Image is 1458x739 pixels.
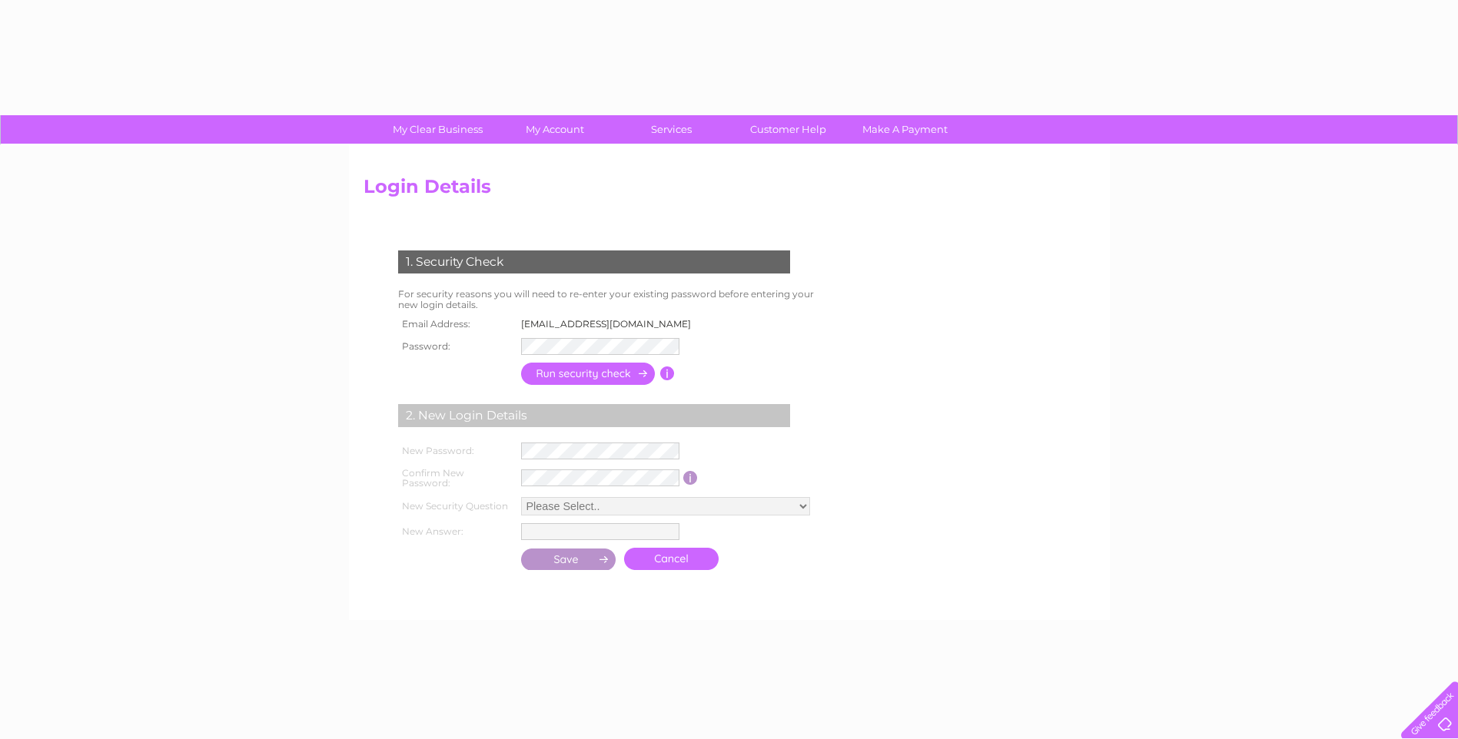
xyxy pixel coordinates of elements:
[517,314,704,334] td: [EMAIL_ADDRESS][DOMAIN_NAME]
[608,115,735,144] a: Services
[398,404,790,427] div: 2. New Login Details
[394,519,517,544] th: New Answer:
[394,463,517,494] th: Confirm New Password:
[660,366,675,380] input: Information
[394,314,517,334] th: Email Address:
[394,285,831,314] td: For security reasons you will need to re-enter your existing password before entering your new lo...
[374,115,501,144] a: My Clear Business
[398,250,790,273] div: 1. Security Check
[394,493,517,519] th: New Security Question
[394,334,517,359] th: Password:
[842,115,968,144] a: Make A Payment
[491,115,618,144] a: My Account
[394,439,517,463] th: New Password:
[364,176,1095,205] h2: Login Details
[725,115,852,144] a: Customer Help
[624,548,719,570] a: Cancel
[683,471,698,485] input: Information
[521,548,616,570] input: Submit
